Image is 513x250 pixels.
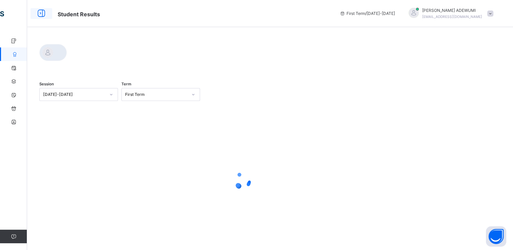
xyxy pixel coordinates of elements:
span: session/term information [340,11,395,17]
div: SIMONADEWUMI [402,7,497,20]
span: [PERSON_NAME] ADEWUMI [422,7,482,14]
div: First Term [125,91,188,98]
div: [DATE]-[DATE] [43,91,105,98]
span: Student Results [58,11,100,18]
button: Open asap [486,226,506,247]
span: Term [121,81,131,87]
span: Session [39,81,54,87]
span: [EMAIL_ADDRESS][DOMAIN_NAME] [422,15,482,19]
